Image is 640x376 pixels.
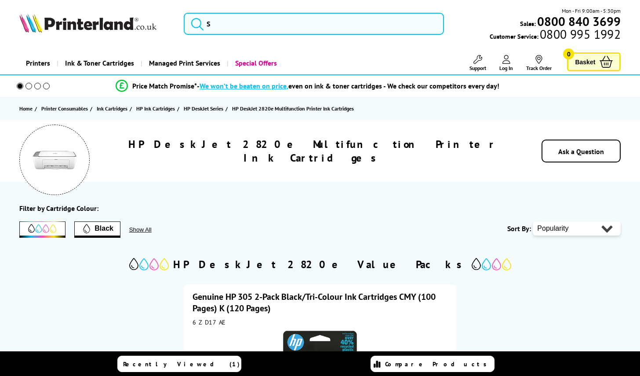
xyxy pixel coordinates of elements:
[4,78,611,94] li: modal_Promise
[537,13,621,29] b: 0800 840 3699
[575,56,595,68] span: Basket
[184,104,223,113] span: HP DeskJet Series
[132,81,197,90] span: Price Match Promise*
[41,104,88,113] span: Printer Consumables
[184,104,225,113] a: HP DeskJet Series
[19,13,156,33] img: Printerland Logo
[371,356,495,372] a: Compare Products
[57,52,141,74] a: Ink & Toner Cartridges
[200,81,288,90] span: We won’t be beaten on price,
[197,81,499,90] div: - even on ink & toner cartridges - We check our competitors every day!
[129,226,175,233] button: Show All
[19,13,173,34] a: Printerland Logo
[184,13,444,35] input: S
[538,30,621,38] span: 0800 995 1992
[117,356,241,372] a: Recently Viewed (1)
[490,30,621,41] span: Customer Service:
[114,137,512,165] h1: HP DeskJet 2820e Multifunction Printer Ink Cartridges
[173,258,467,271] h2: HP DeskJet 2820e Value Packs
[499,55,513,71] a: Log In
[65,52,134,74] span: Ink & Toner Cartridges
[562,7,621,15] span: Mon - Fri 9:00am - 5:30pm
[193,318,448,326] div: 6ZD17AE
[33,138,76,182] img: HP DeskJet 2820e Multifunction Printer Ink Cartridges
[95,225,113,232] span: Black
[526,55,552,71] a: Track Order
[136,104,177,113] a: HP Ink Cartridges
[136,104,175,113] span: HP Ink Cartridges
[97,104,127,113] span: Ink Cartridges
[227,52,284,74] a: Special Offers
[123,360,240,368] span: Recently Viewed (1)
[520,19,536,28] span: Sales:
[19,52,57,74] a: Printers
[567,52,621,71] a: Basket 0
[74,221,120,238] button: Filter by Black
[385,360,491,368] span: Compare Products
[97,104,130,113] a: Ink Cartridges
[558,147,604,156] a: Ask a Question
[469,65,486,71] span: Support
[19,204,98,213] div: Filter by Cartridge Colour:
[232,105,354,112] span: HP DeskJet 2820e Multifunction Printer Ink Cartridges
[193,291,436,314] a: Genuine HP 305 2-Pack Black/Tri-Colour Ink Cartridges CMY (100 Pages) K (120 Pages)
[499,65,513,71] span: Log In
[563,48,574,59] span: 0
[19,104,35,113] a: Home
[469,55,486,71] a: Support
[507,224,531,233] span: Sort By:
[141,52,227,74] a: Managed Print Services
[536,17,621,26] a: 0800 840 3699
[41,104,90,113] a: Printer Consumables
